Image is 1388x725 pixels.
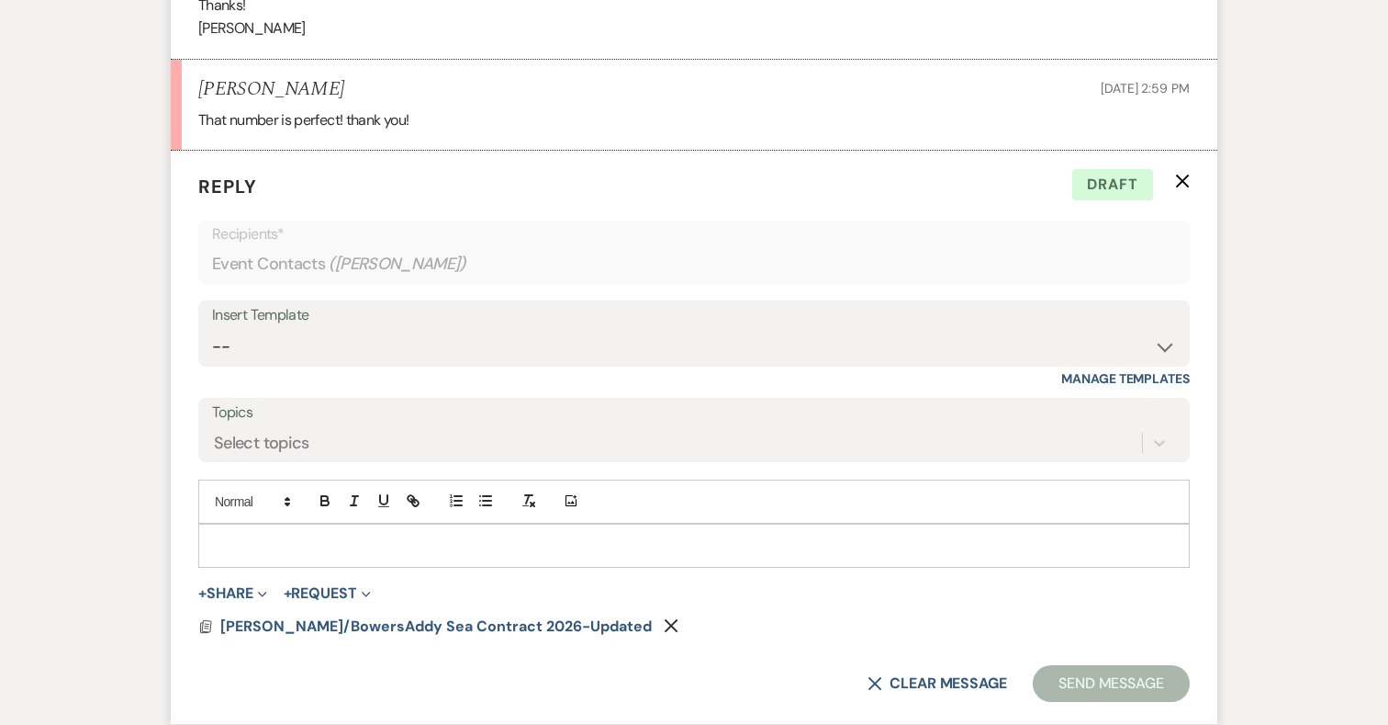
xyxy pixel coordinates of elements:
[329,252,466,277] span: ( [PERSON_NAME] )
[212,222,1176,246] p: Recipients*
[1033,665,1190,702] button: Send Message
[284,586,292,601] span: +
[220,616,656,638] button: [PERSON_NAME]/BowersAddy Sea Contract 2026-Updated
[198,17,1190,40] p: [PERSON_NAME]
[214,431,309,456] div: Select topics
[220,617,652,636] span: [PERSON_NAME]/BowersAddy Sea Contract 2026-Updated
[198,175,257,198] span: Reply
[198,78,344,101] h5: [PERSON_NAME]
[198,586,267,601] button: Share
[212,400,1176,426] label: Topics
[1101,80,1190,96] span: [DATE] 2:59 PM
[212,246,1176,282] div: Event Contacts
[867,676,1007,691] button: Clear message
[198,108,1190,132] p: That number is perfect! thank you!
[284,586,371,601] button: Request
[212,302,1176,329] div: Insert Template
[198,586,207,601] span: +
[1061,370,1190,387] a: Manage Templates
[1072,169,1153,200] span: Draft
